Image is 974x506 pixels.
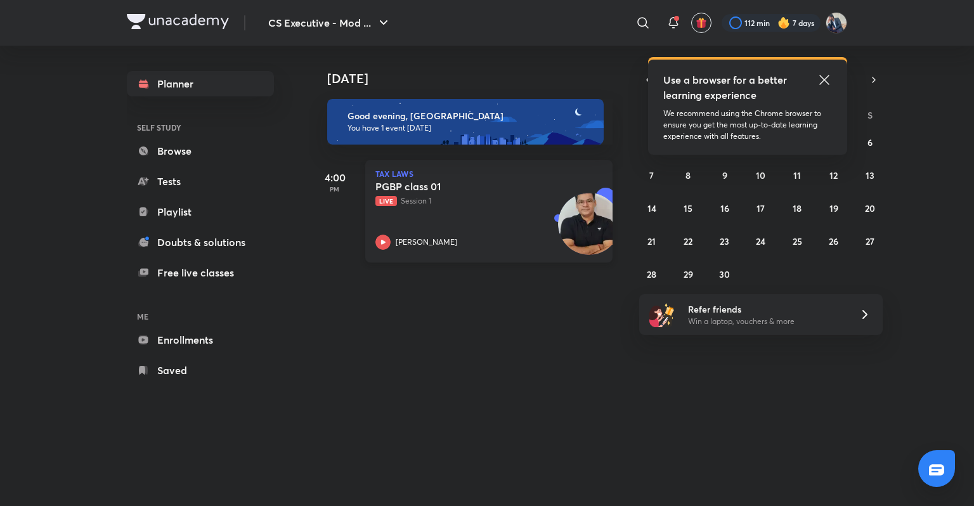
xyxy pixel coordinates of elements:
abbr: September 13, 2025 [866,169,874,181]
h6: Refer friends [688,302,844,316]
abbr: September 7, 2025 [649,169,654,181]
abbr: September 8, 2025 [685,169,691,181]
h5: PGBP class 01 [375,180,533,193]
button: September 11, 2025 [787,165,807,185]
abbr: September 18, 2025 [793,202,802,214]
img: streak [777,16,790,29]
button: September 23, 2025 [715,231,735,251]
button: September 30, 2025 [715,264,735,284]
p: PM [309,185,360,193]
button: avatar [691,13,711,33]
p: We recommend using the Chrome browser to ensure you get the most up-to-date learning experience w... [663,108,832,142]
p: Tax Laws [375,170,602,178]
button: September 13, 2025 [860,165,880,185]
button: September 27, 2025 [860,231,880,251]
a: Playlist [127,199,274,224]
button: September 9, 2025 [715,165,735,185]
button: September 12, 2025 [824,165,844,185]
abbr: September 28, 2025 [647,268,656,280]
button: September 24, 2025 [751,231,771,251]
img: avatar [696,17,707,29]
h6: Good evening, [GEOGRAPHIC_DATA] [347,110,592,122]
button: September 8, 2025 [678,165,698,185]
a: Free live classes [127,260,274,285]
a: Browse [127,138,274,164]
h6: SELF STUDY [127,117,274,138]
a: Planner [127,71,274,96]
button: September 6, 2025 [860,132,880,152]
abbr: September 17, 2025 [756,202,765,214]
img: Akhil [826,12,847,34]
a: Saved [127,358,274,383]
button: September 25, 2025 [787,231,807,251]
h4: [DATE] [327,71,625,86]
abbr: September 26, 2025 [829,235,838,247]
button: September 7, 2025 [642,165,662,185]
button: September 26, 2025 [824,231,844,251]
abbr: September 9, 2025 [722,169,727,181]
abbr: September 15, 2025 [684,202,692,214]
abbr: September 11, 2025 [793,169,801,181]
button: September 21, 2025 [642,231,662,251]
abbr: September 23, 2025 [720,235,729,247]
abbr: September 16, 2025 [720,202,729,214]
a: Tests [127,169,274,194]
img: evening [327,99,604,145]
p: You have 1 event [DATE] [347,123,592,133]
p: Win a laptop, vouchers & more [688,316,844,327]
button: September 16, 2025 [715,198,735,218]
p: [PERSON_NAME] [396,237,457,248]
abbr: September 20, 2025 [865,202,875,214]
button: September 19, 2025 [824,198,844,218]
h6: ME [127,306,274,327]
a: Company Logo [127,14,229,32]
abbr: September 14, 2025 [647,202,656,214]
button: CS Executive - Mod ... [261,10,399,36]
button: September 14, 2025 [642,198,662,218]
abbr: September 29, 2025 [684,268,693,280]
abbr: September 25, 2025 [793,235,802,247]
abbr: September 10, 2025 [756,169,765,181]
a: Doubts & solutions [127,230,274,255]
abbr: September 24, 2025 [756,235,765,247]
button: September 22, 2025 [678,231,698,251]
h5: Use a browser for a better learning experience [663,72,789,103]
button: September 15, 2025 [678,198,698,218]
h5: 4:00 [309,170,360,185]
abbr: September 12, 2025 [829,169,838,181]
abbr: September 22, 2025 [684,235,692,247]
abbr: Saturday [867,109,873,121]
abbr: September 30, 2025 [719,268,730,280]
button: September 20, 2025 [860,198,880,218]
button: September 17, 2025 [751,198,771,218]
a: Enrollments [127,327,274,353]
span: Live [375,196,397,206]
abbr: September 19, 2025 [829,202,838,214]
button: September 10, 2025 [751,165,771,185]
button: September 29, 2025 [678,264,698,284]
abbr: September 6, 2025 [867,136,873,148]
img: Company Logo [127,14,229,29]
button: September 18, 2025 [787,198,807,218]
button: September 28, 2025 [642,264,662,284]
p: Session 1 [375,195,575,207]
abbr: September 27, 2025 [866,235,874,247]
abbr: September 21, 2025 [647,235,656,247]
img: referral [649,302,675,327]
